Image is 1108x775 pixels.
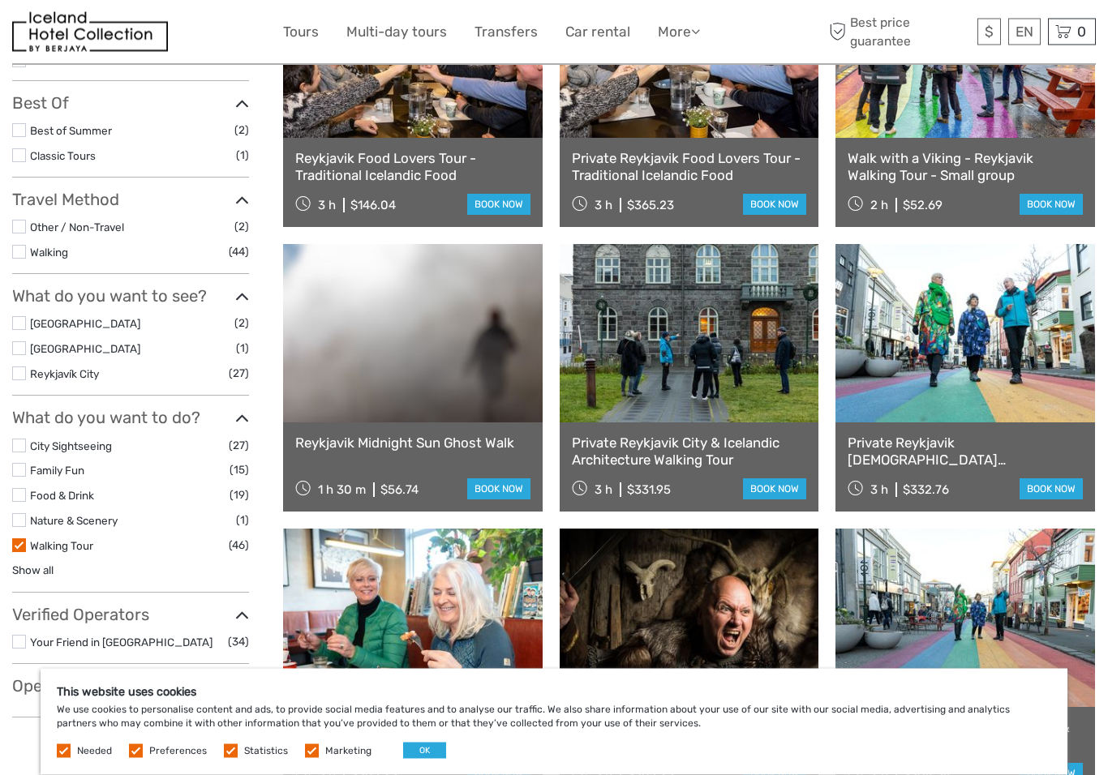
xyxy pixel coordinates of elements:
[57,685,1051,699] h5: This website uses cookies
[12,12,168,52] img: 481-8f989b07-3259-4bb0-90ed-3da368179bdc_logo_small.jpg
[234,122,249,140] span: (2)
[743,195,806,216] a: book now
[30,636,213,649] a: Your Friend in [GEOGRAPHIC_DATA]
[30,465,84,477] a: Family Fun
[30,150,96,163] a: Classic Tours
[283,20,319,44] a: Tours
[229,437,249,456] span: (27)
[12,94,249,113] h3: Best Of
[30,490,94,503] a: Food & Drink
[743,479,806,500] a: book now
[848,435,1083,469] a: Private Reykjavik [DEMOGRAPHIC_DATA] [GEOGRAPHIC_DATA]
[12,409,249,428] h3: What do you want to do?
[12,564,54,577] a: Show all
[30,221,124,234] a: Other / Non-Travel
[1008,19,1041,45] div: EN
[658,20,700,44] a: More
[903,483,949,498] div: $332.76
[30,54,95,67] a: Private tours
[467,479,530,500] a: book now
[234,218,249,237] span: (2)
[295,435,530,452] a: Reykjavik Midnight Sun Ghost Walk
[30,515,118,528] a: Nature & Scenery
[77,744,112,758] label: Needed
[23,28,183,41] p: We're away right now. Please check back later!
[30,343,140,356] a: [GEOGRAPHIC_DATA]
[595,199,612,213] span: 3 h
[346,20,447,44] a: Multi-day tours
[30,440,112,453] a: City Sightseeing
[467,195,530,216] a: book now
[12,191,249,210] h3: Travel Method
[350,199,396,213] div: $146.04
[595,483,612,498] span: 3 h
[236,512,249,530] span: (1)
[403,743,446,759] button: OK
[627,483,671,498] div: $331.95
[565,20,630,44] a: Car rental
[627,199,674,213] div: $365.23
[230,486,249,505] span: (19)
[30,540,93,553] a: Walking Tour
[825,14,973,49] span: Best price guarantee
[30,368,99,381] a: Reykjavík City
[234,315,249,333] span: (2)
[325,744,371,758] label: Marketing
[903,199,943,213] div: $52.69
[12,677,249,696] h3: Operators
[30,318,140,331] a: [GEOGRAPHIC_DATA]
[848,151,1083,184] a: Walk with a Viking - Reykjavik Walking Tour - Small group
[236,147,249,165] span: (1)
[30,246,68,259] a: Walking
[985,24,994,40] span: $
[12,287,249,306] h3: What do you want to see?
[380,483,419,498] div: $56.74
[1075,24,1089,40] span: 0
[187,25,206,45] button: Open LiveChat chat widget
[41,669,1067,775] div: We use cookies to personalise content and ads, to provide social media features and to analyse ou...
[870,199,888,213] span: 2 h
[236,340,249,358] span: (1)
[295,151,530,184] a: Reykjavik Food Lovers Tour - Traditional Icelandic Food
[318,199,336,213] span: 3 h
[475,20,538,44] a: Transfers
[572,151,807,184] a: Private Reykjavik Food Lovers Tour - Traditional Icelandic Food
[1020,479,1083,500] a: book now
[12,606,249,625] h3: Verified Operators
[572,435,807,469] a: Private Reykjavik City & Icelandic Architecture Walking Tour
[229,537,249,555] span: (46)
[149,744,207,758] label: Preferences
[244,744,288,758] label: Statistics
[30,125,112,138] a: Best of Summer
[230,461,249,480] span: (15)
[228,633,249,652] span: (34)
[229,365,249,383] span: (27)
[870,483,888,498] span: 3 h
[229,243,249,262] span: (44)
[1020,195,1083,216] a: book now
[318,483,366,498] span: 1 h 30 m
